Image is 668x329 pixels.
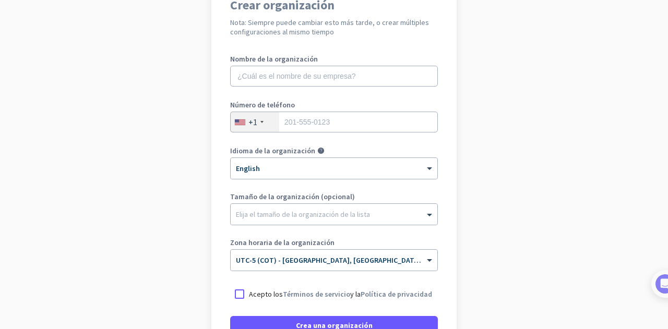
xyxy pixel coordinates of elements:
[230,55,438,63] label: Nombre de la organización
[230,66,438,87] input: ¿Cuál es el nombre de su empresa?
[230,147,315,154] label: Idioma de la organización
[361,289,432,299] a: Política de privacidad
[230,101,438,108] label: Número de teléfono
[230,112,438,132] input: 201-555-0123
[317,147,325,154] i: help
[249,289,432,299] p: Acepto los y la
[230,18,438,36] h2: Nota: Siempre puede cambiar esto más tarde, o crear múltiples configuraciones al mismo tiempo
[248,117,257,127] div: +1
[230,193,438,200] label: Tamaño de la organización (opcional)
[230,239,438,246] label: Zona horaria de la organización
[283,289,350,299] a: Términos de servicio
